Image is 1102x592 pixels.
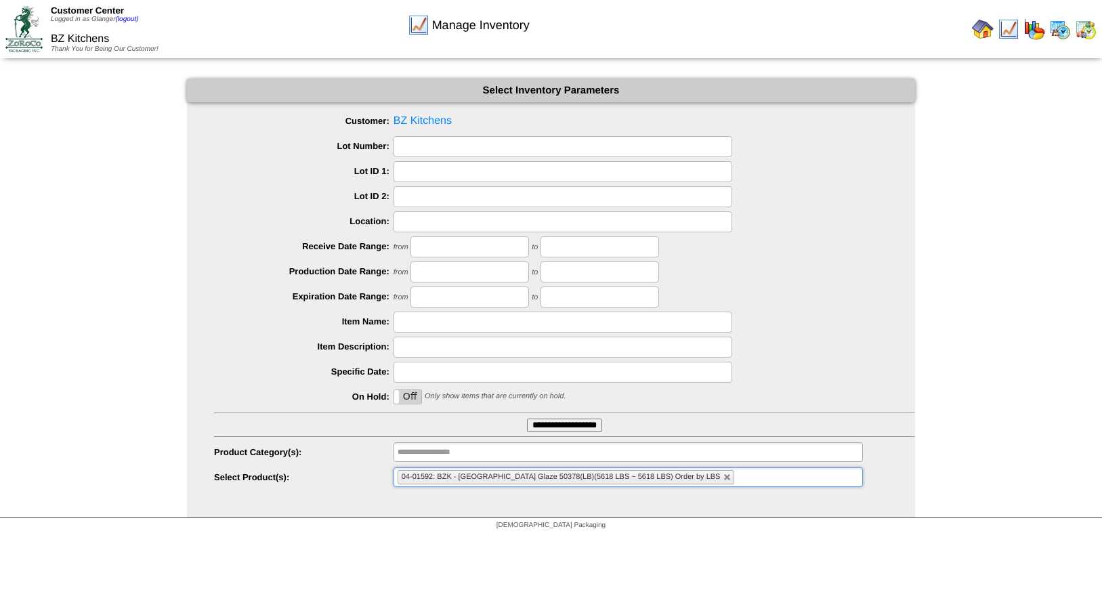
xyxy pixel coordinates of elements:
span: to [532,293,538,301]
label: Product Category(s): [214,447,394,457]
img: line_graph.gif [408,14,429,36]
span: Only show items that are currently on hold. [425,392,566,400]
label: Lot Number: [214,141,394,151]
label: Lot ID 1: [214,166,394,176]
span: Customer Center [51,5,124,16]
img: ZoRoCo_Logo(Green%26Foil)%20jpg.webp [5,6,43,51]
a: (logout) [116,16,139,23]
span: Logged in as Glanger [51,16,139,23]
label: Production Date Range: [214,266,394,276]
span: Thank You for Being Our Customer! [51,45,158,53]
span: Manage Inventory [432,18,530,33]
span: BZ Kitchens [51,33,109,45]
div: OnOff [394,389,423,404]
label: On Hold: [214,392,394,402]
img: calendarinout.gif [1075,18,1097,40]
label: Expiration Date Range: [214,291,394,301]
span: to [532,268,538,276]
span: 04-01592: BZK - [GEOGRAPHIC_DATA] Glaze 50378(LB)(5618 LBS ~ 5618 LBS) Order by LBS [402,473,721,481]
label: Customer: [214,116,394,126]
label: Select Product(s): [214,472,394,482]
span: BZ Kitchens [214,111,915,131]
span: to [532,243,538,251]
div: Select Inventory Parameters [187,79,915,102]
span: from [394,268,408,276]
label: Off [394,390,422,404]
img: calendarprod.gif [1049,18,1071,40]
label: Item Description: [214,341,394,352]
img: graph.gif [1023,18,1045,40]
label: Location: [214,216,394,226]
img: home.gif [972,18,994,40]
label: Item Name: [214,316,394,326]
span: from [394,243,408,251]
img: line_graph.gif [998,18,1019,40]
label: Lot ID 2: [214,191,394,201]
span: [DEMOGRAPHIC_DATA] Packaging [496,522,606,529]
label: Specific Date: [214,366,394,377]
label: Receive Date Range: [214,241,394,251]
span: from [394,293,408,301]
